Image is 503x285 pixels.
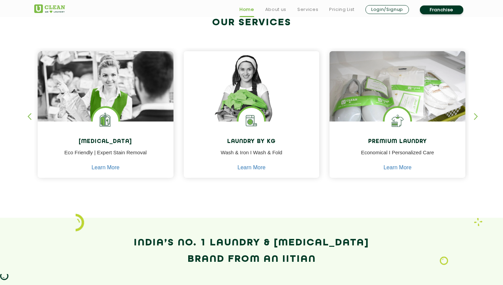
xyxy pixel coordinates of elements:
[335,139,460,145] h4: Premium Laundry
[76,214,84,231] img: icon_2.png
[330,51,465,141] img: laundry done shoes and clothes
[474,218,482,226] img: Laundry wash and iron
[297,5,318,14] a: Services
[34,4,65,13] img: UClean Laundry and Dry Cleaning
[43,149,168,164] p: Eco Friendly | Expert Stain Removal
[237,165,266,171] a: Learn More
[385,108,410,133] img: Shoes Cleaning
[365,5,409,14] a: Login/Signup
[189,139,314,145] h4: Laundry by Kg
[38,51,173,160] img: Drycleaners near me
[240,5,254,14] a: Home
[238,108,264,133] img: laundry washing machine
[440,256,448,265] img: Laundry
[184,51,320,141] img: a girl with laundry basket
[329,5,354,14] a: Pricing List
[265,5,286,14] a: About us
[43,139,168,145] h4: [MEDICAL_DATA]
[34,235,469,268] h2: India’s No. 1 Laundry & [MEDICAL_DATA] Brand from an IITian
[335,149,460,164] p: Economical I Personalized Care
[420,5,463,14] a: Franchise
[34,17,469,28] h2: Our Services
[91,165,119,171] a: Learn More
[189,149,314,164] p: Wash & Iron I Wash & Fold
[93,108,118,133] img: Laundry Services near me
[384,165,412,171] a: Learn More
